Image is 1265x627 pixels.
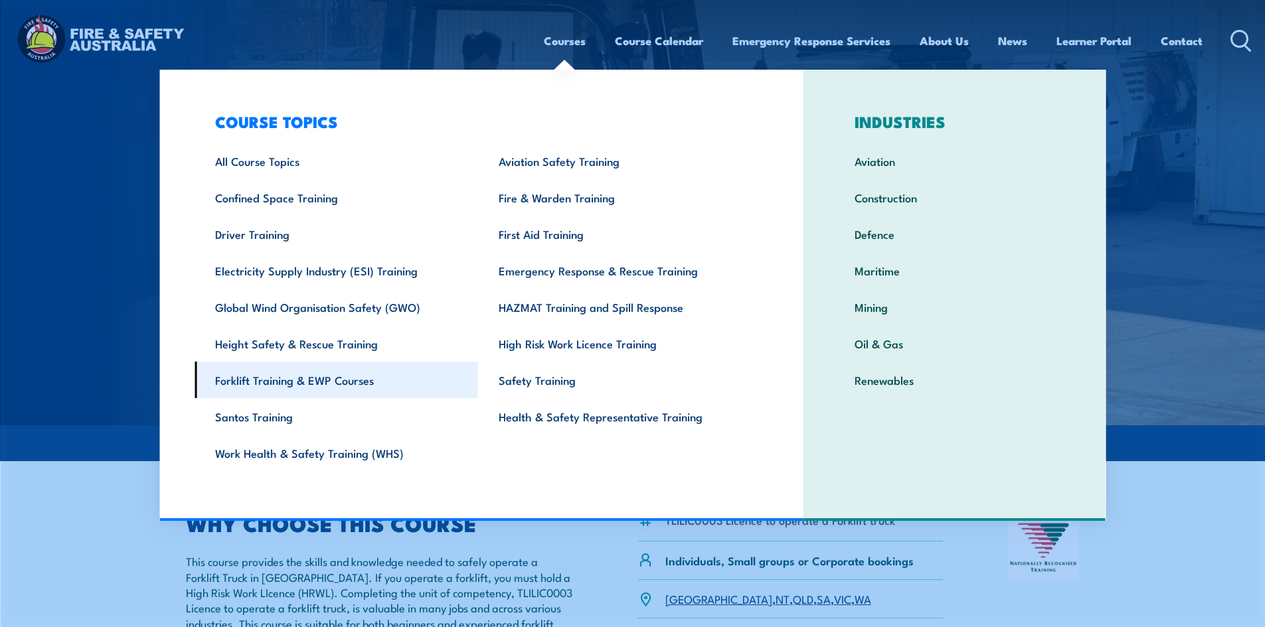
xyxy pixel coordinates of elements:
[834,179,1075,216] a: Construction
[478,398,762,435] a: Health & Safety Representative Training
[1008,514,1080,581] img: Nationally Recognised Training logo.
[776,591,790,606] a: NT
[195,398,478,435] a: Santos Training
[834,143,1075,179] a: Aviation
[834,112,1075,131] h3: INDUSTRIES
[998,23,1027,58] a: News
[478,179,762,216] a: Fire & Warden Training
[834,325,1075,362] a: Oil & Gas
[544,23,586,58] a: Courses
[1161,23,1203,58] a: Contact
[195,289,478,325] a: Global Wind Organisation Safety (GWO)
[478,362,762,398] a: Safety Training
[478,143,762,179] a: Aviation Safety Training
[478,325,762,362] a: High Risk Work Licence Training
[195,252,478,289] a: Electricity Supply Industry (ESI) Training
[615,23,703,58] a: Course Calendar
[478,252,762,289] a: Emergency Response & Rescue Training
[195,362,478,398] a: Forklift Training & EWP Courses
[478,289,762,325] a: HAZMAT Training and Spill Response
[195,216,478,252] a: Driver Training
[834,252,1075,289] a: Maritime
[195,179,478,216] a: Confined Space Training
[793,591,813,606] a: QLD
[732,23,890,58] a: Emergency Response Services
[855,591,871,606] a: WA
[834,289,1075,325] a: Mining
[834,362,1075,398] a: Renewables
[665,512,895,527] li: TLILIC0003 Licence to operate a Forklift truck
[665,591,871,606] p: , , , , ,
[195,435,478,471] a: Work Health & Safety Training (WHS)
[195,143,478,179] a: All Course Topics
[920,23,969,58] a: About Us
[195,325,478,362] a: Height Safety & Rescue Training
[195,112,762,131] h3: COURSE TOPICS
[1056,23,1132,58] a: Learner Portal
[186,514,574,532] h2: WHY CHOOSE THIS COURSE
[817,591,831,606] a: SA
[834,216,1075,252] a: Defence
[834,591,851,606] a: VIC
[665,591,772,606] a: [GEOGRAPHIC_DATA]
[665,553,914,568] p: Individuals, Small groups or Corporate bookings
[478,216,762,252] a: First Aid Training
